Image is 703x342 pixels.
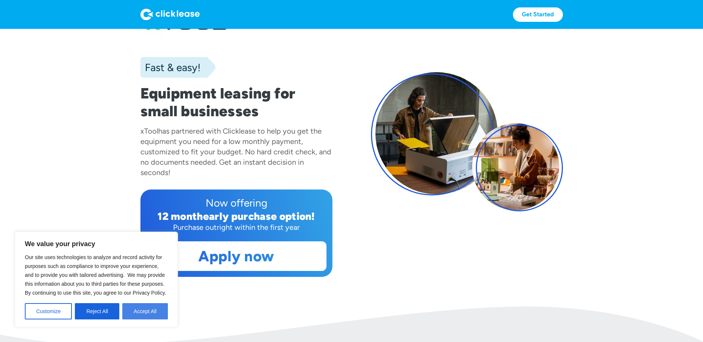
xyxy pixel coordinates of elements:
h1: Equipment leasing for small businesses [140,84,332,120]
button: Reject All [75,303,119,319]
div: We value your privacy [15,232,178,327]
div: 12 month [157,210,203,222]
span: Our site uses technologies to analyze and record activity for purposes such as compliance to impr... [25,254,166,296]
div: has partnered with Clicklease to help you get the equipment you need for a low monthly payment, c... [140,127,331,177]
button: Customize [25,303,72,319]
div: xTool [140,127,158,135]
a: Get Started [513,7,563,22]
img: Logo [140,9,200,20]
div: Now offering [146,195,326,210]
a: Apply now [147,242,326,271]
p: We value your privacy [25,239,168,248]
div: Fast & easy! [140,60,200,75]
div: early purchase option! [203,210,315,222]
button: Accept All [122,303,168,319]
div: Purchase outright within the first year [146,222,326,232]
